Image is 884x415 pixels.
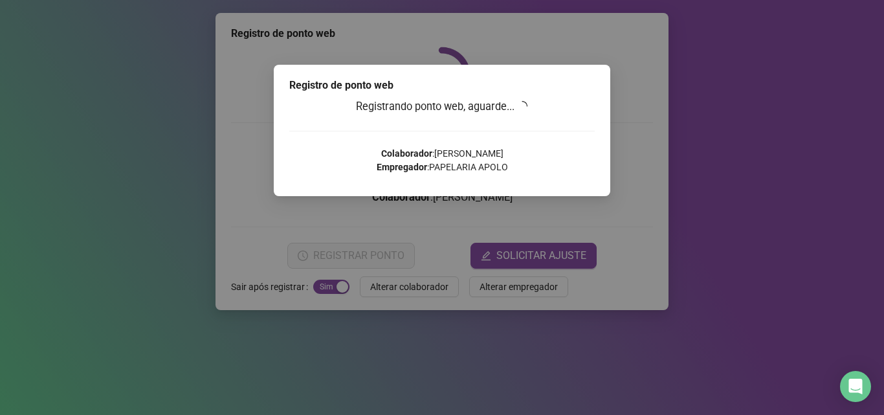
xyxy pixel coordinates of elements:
div: Registro de ponto web [289,78,595,93]
h3: Registrando ponto web, aguarde... [289,98,595,115]
strong: Colaborador [381,148,432,159]
div: Open Intercom Messenger [840,371,871,402]
strong: Empregador [377,162,427,172]
p: : [PERSON_NAME] : PAPELARIA APOLO [289,147,595,174]
span: loading [516,99,530,113]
